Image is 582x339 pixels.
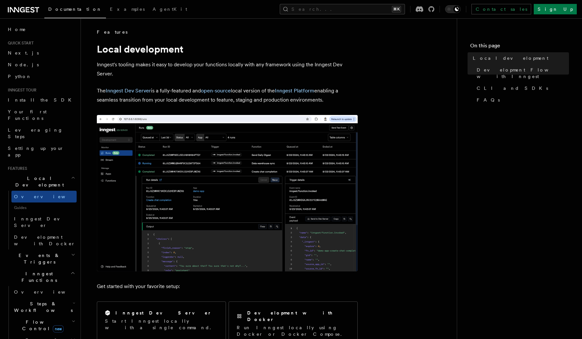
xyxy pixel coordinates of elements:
[477,67,569,80] span: Development Flow with Inngest
[149,2,191,18] a: AgentKit
[5,250,77,268] button: Events & Triggers
[237,324,350,337] p: Run Inngest locally using Docker or Docker Compose.
[8,97,75,103] span: Install the SDK
[5,270,70,283] span: Inngest Functions
[106,2,149,18] a: Examples
[5,172,77,191] button: Local Development
[14,194,81,199] span: Overview
[14,216,70,228] span: Inngest Dev Server
[280,4,405,14] button: Search...⌘K
[392,6,401,12] kbd: ⌘K
[97,29,127,35] span: Features
[470,52,569,64] a: Local development
[153,7,187,12] span: AgentKit
[11,202,77,213] span: Guides
[11,298,77,316] button: Steps & Workflows
[5,94,77,106] a: Install the SDK
[97,60,358,78] p: Inngest's tooling makes it easy to develop your functions locally with any framework using the In...
[11,213,77,231] a: Inngest Dev Server
[53,325,64,332] span: new
[474,64,569,82] a: Development Flow with Inngest
[5,142,77,161] a: Setting up your app
[5,59,77,71] a: Node.js
[8,109,47,121] span: Your first Functions
[11,300,73,314] span: Steps & Workflows
[534,4,577,14] a: Sign Up
[5,124,77,142] a: Leveraging Steps
[477,97,500,103] span: FAQs
[5,268,77,286] button: Inngest Functions
[14,234,75,246] span: Development with Docker
[97,86,358,105] p: The is a fully-featured and local version of the enabling a seamless transition from your local d...
[5,40,34,46] span: Quick start
[445,5,461,13] button: Toggle dark mode
[8,74,32,79] span: Python
[474,94,569,106] a: FAQs
[11,191,77,202] a: Overview
[105,318,218,331] p: Start Inngest locally with a single command.
[5,88,37,93] span: Inngest tour
[11,231,77,250] a: Development with Docker
[97,282,358,291] p: Get started with your favorite setup:
[5,71,77,82] a: Python
[11,286,77,298] a: Overview
[11,316,77,334] button: Flow Controlnew
[5,106,77,124] a: Your first Functions
[48,7,102,12] span: Documentation
[115,310,212,316] h2: Inngest Dev Server
[11,319,72,332] span: Flow Control
[5,24,77,35] a: Home
[470,42,569,52] h4: On this page
[8,26,26,33] span: Home
[97,43,358,55] h1: Local development
[477,85,548,91] span: CLI and SDKs
[8,50,39,56] span: Next.js
[8,146,64,157] span: Setting up your app
[97,115,358,271] img: The Inngest Dev Server on the Functions page
[44,2,106,18] a: Documentation
[106,88,151,94] a: Inngest Dev Server
[474,82,569,94] a: CLI and SDKs
[247,310,350,323] h2: Development with Docker
[5,252,71,265] span: Events & Triggers
[275,88,314,94] a: Inngest Platform
[8,62,39,67] span: Node.js
[5,175,71,188] span: Local Development
[5,166,27,171] span: Features
[473,55,548,61] span: Local development
[5,191,77,250] div: Local Development
[471,4,531,14] a: Contact sales
[110,7,145,12] span: Examples
[201,88,231,94] a: open-source
[5,47,77,59] a: Next.js
[8,127,63,139] span: Leveraging Steps
[14,289,81,295] span: Overview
